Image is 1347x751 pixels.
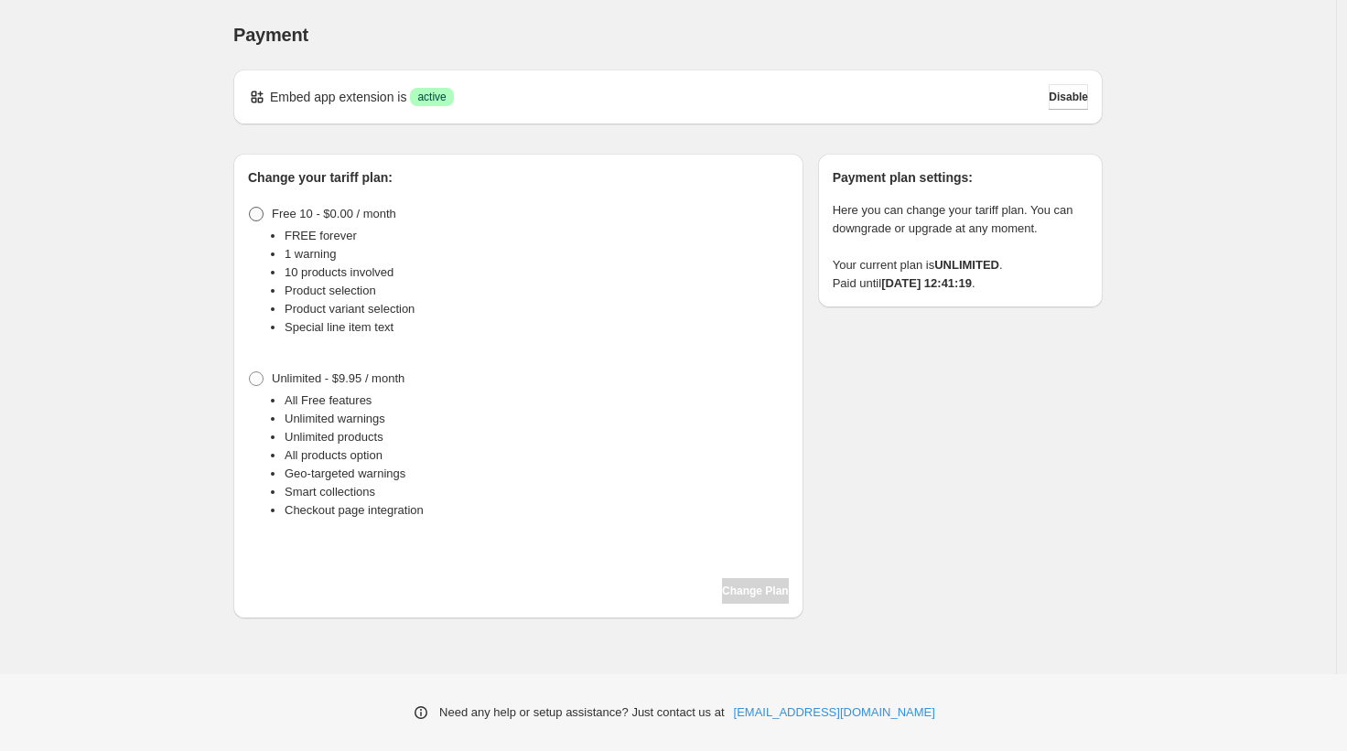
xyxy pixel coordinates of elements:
h2: Change your tariff plan: [248,168,789,187]
li: Unlimited products [285,428,789,446]
li: 1 warning [285,245,789,263]
li: Product variant selection [285,300,789,318]
p: Your current plan is . [833,256,1088,274]
p: Paid until . [833,274,1088,293]
li: 10 products involved [285,263,789,282]
p: Embed app extension is [270,88,406,106]
p: Here you can change your tariff plan. You can downgrade or upgrade at any moment. [833,201,1088,238]
li: All products option [285,446,789,465]
li: Checkout page integration [285,501,789,520]
span: Payment [233,25,308,45]
strong: [DATE] 12:41:19 [881,276,972,290]
strong: UNLIMITED [934,258,999,272]
a: [EMAIL_ADDRESS][DOMAIN_NAME] [734,703,935,722]
li: Unlimited warnings [285,410,789,428]
button: Disable [1049,84,1088,110]
li: Product selection [285,282,789,300]
h2: Payment plan settings: [833,168,1088,187]
span: Free 10 - $0.00 / month [272,207,396,220]
li: Smart collections [285,483,789,501]
li: Geo-targeted warnings [285,465,789,483]
span: Disable [1049,90,1088,104]
li: FREE forever [285,227,789,245]
li: All Free features [285,392,789,410]
li: Special line item text [285,318,789,337]
span: Unlimited - $9.95 / month [272,371,404,385]
span: active [417,90,446,104]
